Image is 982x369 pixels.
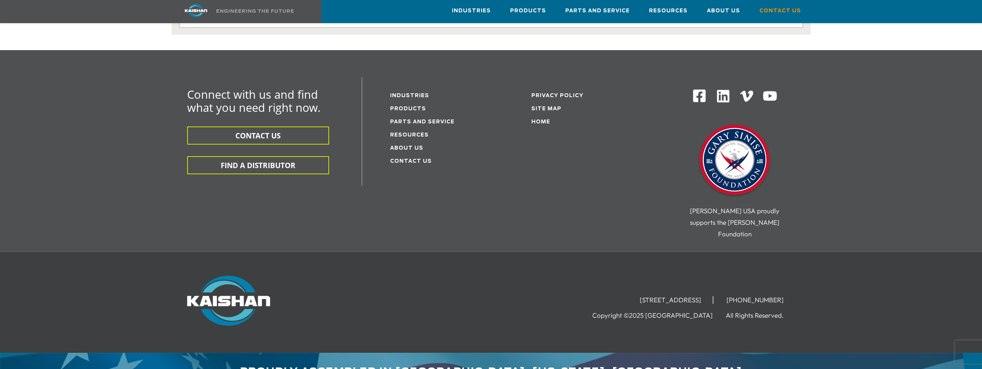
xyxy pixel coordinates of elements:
span: Products [510,7,546,15]
li: Copyright ©2025 [GEOGRAPHIC_DATA] [592,312,724,319]
img: Vimeo [740,91,753,102]
a: Products [390,106,426,111]
a: Industries [390,93,429,98]
li: [STREET_ADDRESS] [628,296,713,304]
span: Resources [649,7,688,15]
img: Gary Sinise Foundation [696,122,773,199]
a: Products [510,0,546,21]
a: Contact Us [759,0,801,21]
span: Parts and Service [565,7,630,15]
button: FIND A DISTRIBUTOR [187,156,329,174]
img: Youtube [762,89,777,104]
a: Home [531,120,550,125]
a: Resources [649,0,688,21]
img: Kaishan [187,276,270,326]
span: Industries [452,7,491,15]
img: kaishan logo [167,4,225,17]
button: CONTACT US [187,126,329,145]
li: [PHONE_NUMBER] [715,296,795,304]
a: About Us [390,146,423,151]
img: Linkedin [716,89,731,104]
span: Contact Us [759,7,801,15]
a: Parts and Service [565,0,630,21]
a: Industries [452,0,491,21]
a: Parts and service [390,120,455,125]
span: Connect with us and find what you need right now. [187,87,321,115]
a: About Us [707,0,740,21]
a: Privacy Policy [531,93,583,98]
img: Engineering the future [216,9,294,13]
a: Site Map [531,106,561,111]
img: Facebook [692,89,706,103]
li: All Rights Reserved. [726,312,795,319]
a: Contact Us [390,159,432,164]
a: Resources [390,133,429,138]
span: About Us [707,7,740,15]
span: [PERSON_NAME] USA proudly supports the [PERSON_NAME] Foundation [690,207,779,238]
